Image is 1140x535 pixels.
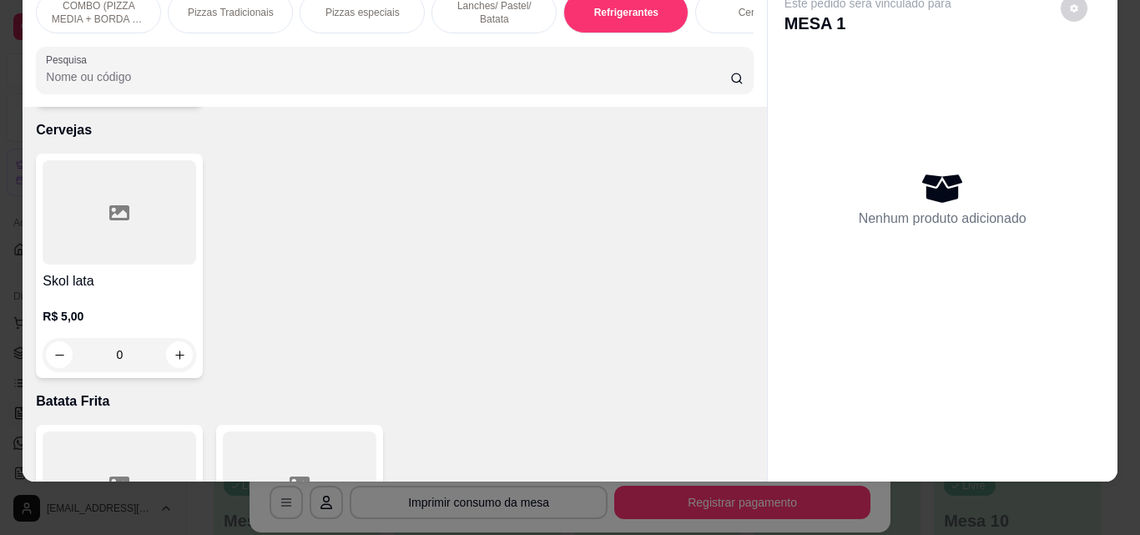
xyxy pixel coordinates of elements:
p: Batata Frita [36,391,753,411]
input: Pesquisa [46,68,730,85]
p: Pizzas especiais [325,6,400,19]
button: increase-product-quantity [166,341,193,368]
p: Cervejas [739,6,778,19]
p: Pizzas Tradicionais [188,6,274,19]
p: MESA 1 [784,12,951,35]
h4: Skol lata [43,271,196,291]
p: Nenhum produto adicionado [859,209,1027,229]
p: Cervejas [36,120,753,140]
p: R$ 5,00 [43,308,196,325]
button: decrease-product-quantity [46,341,73,368]
p: Refrigerantes [594,6,658,19]
label: Pesquisa [46,53,93,67]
